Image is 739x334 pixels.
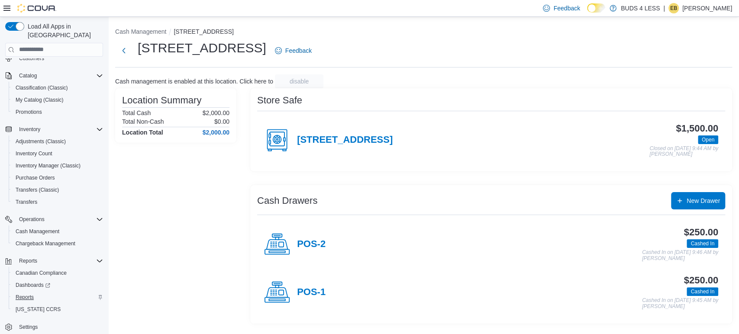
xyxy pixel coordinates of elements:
[687,196,720,205] span: New Drawer
[115,27,732,38] nav: An example of EuiBreadcrumbs
[12,197,41,207] a: Transfers
[9,303,106,315] button: [US_STATE] CCRS
[19,55,44,62] span: Customers
[12,95,103,105] span: My Catalog (Classic)
[642,250,718,261] p: Cashed In on [DATE] 9:46 AM by [PERSON_NAME]
[16,162,81,169] span: Inventory Manager (Classic)
[214,118,229,125] p: $0.00
[16,306,61,313] span: [US_STATE] CCRS
[16,124,103,135] span: Inventory
[12,107,45,117] a: Promotions
[12,292,103,302] span: Reports
[9,160,106,172] button: Inventory Manager (Classic)
[16,240,75,247] span: Chargeback Management
[297,287,326,298] h4: POS-1
[12,161,84,171] a: Inventory Manager (Classic)
[670,3,677,13] span: EB
[691,288,714,295] span: Cashed In
[9,291,106,303] button: Reports
[17,4,56,13] img: Cova
[12,136,103,147] span: Adjustments (Classic)
[285,46,312,55] span: Feedback
[12,226,63,237] a: Cash Management
[684,275,718,286] h3: $250.00
[12,136,69,147] a: Adjustments (Classic)
[2,321,106,333] button: Settings
[16,150,52,157] span: Inventory Count
[12,161,103,171] span: Inventory Manager (Classic)
[9,106,106,118] button: Promotions
[19,72,37,79] span: Catalog
[271,42,315,59] a: Feedback
[16,282,50,289] span: Dashboards
[16,96,64,103] span: My Catalog (Classic)
[9,225,106,238] button: Cash Management
[257,196,317,206] h3: Cash Drawers
[9,135,106,148] button: Adjustments (Classic)
[12,83,103,93] span: Classification (Classic)
[12,148,103,159] span: Inventory Count
[668,3,679,13] div: Elisabeth Brown
[16,228,59,235] span: Cash Management
[687,287,718,296] span: Cashed In
[24,22,103,39] span: Load All Apps in [GEOGRAPHIC_DATA]
[16,124,44,135] button: Inventory
[12,173,58,183] a: Purchase Orders
[12,95,67,105] a: My Catalog (Classic)
[12,238,103,249] span: Chargeback Management
[621,3,660,13] p: BUDS 4 LESS
[12,226,103,237] span: Cash Management
[9,279,106,291] a: Dashboards
[16,53,48,64] a: Customers
[9,172,106,184] button: Purchase Orders
[9,267,106,279] button: Canadian Compliance
[16,138,66,145] span: Adjustments (Classic)
[682,3,732,13] p: [PERSON_NAME]
[663,3,665,13] p: |
[2,123,106,135] button: Inventory
[16,256,103,266] span: Reports
[115,78,273,85] p: Cash management is enabled at this location. Click here to
[2,255,106,267] button: Reports
[16,71,103,81] span: Catalog
[2,52,106,64] button: Customers
[174,28,233,35] button: [STREET_ADDRESS]
[16,294,34,301] span: Reports
[12,280,103,290] span: Dashboards
[12,148,56,159] a: Inventory Count
[19,216,45,223] span: Operations
[9,238,106,250] button: Chargeback Management
[16,199,37,206] span: Transfers
[698,135,718,144] span: Open
[12,185,62,195] a: Transfers (Classic)
[12,304,64,315] a: [US_STATE] CCRS
[16,84,68,91] span: Classification (Classic)
[676,123,718,134] h3: $1,500.00
[649,146,718,157] p: Closed on [DATE] 9:44 AM by [PERSON_NAME]
[16,53,103,64] span: Customers
[12,280,54,290] a: Dashboards
[12,238,79,249] a: Chargeback Management
[290,77,309,86] span: disable
[138,39,266,57] h1: [STREET_ADDRESS]
[16,186,59,193] span: Transfers (Classic)
[553,4,580,13] span: Feedback
[16,256,41,266] button: Reports
[122,118,164,125] h6: Total Non-Cash
[19,257,37,264] span: Reports
[16,322,41,332] a: Settings
[9,94,106,106] button: My Catalog (Classic)
[671,192,725,209] button: New Drawer
[16,174,55,181] span: Purchase Orders
[203,109,229,116] p: $2,000.00
[587,3,605,13] input: Dark Mode
[2,213,106,225] button: Operations
[12,83,71,93] a: Classification (Classic)
[16,214,48,225] button: Operations
[115,42,132,59] button: Next
[275,74,323,88] button: disable
[203,129,229,136] h4: $2,000.00
[691,240,714,247] span: Cashed In
[19,126,40,133] span: Inventory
